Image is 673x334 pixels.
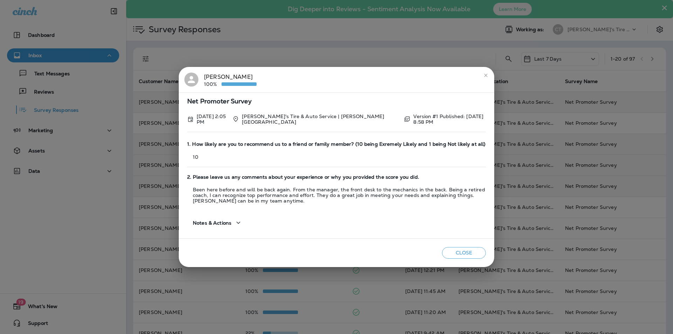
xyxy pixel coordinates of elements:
[187,98,486,104] span: Net Promoter Survey
[204,81,222,87] p: 100%
[204,73,257,87] div: [PERSON_NAME]
[187,213,248,233] button: Notes & Actions
[187,154,486,160] p: 10
[187,174,486,180] span: 2. Please leave us any comments about your experience or why you provided the score you did.
[442,247,486,259] button: Close
[193,220,231,226] span: Notes & Actions
[242,114,398,125] p: [PERSON_NAME]'s Tire & Auto Service | [PERSON_NAME][GEOGRAPHIC_DATA]
[187,187,486,204] p: Been here before and will be back again. From the manager, the front desk to the mechanics in the...
[480,70,491,81] button: close
[413,114,486,125] p: Version #1 Published: [DATE] 8:58 PM
[187,141,486,147] span: 1. How likely are you to recommend us to a friend or family member? (10 being Exremely Likely and...
[197,114,227,125] p: Oct 10, 2025 2:05 PM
